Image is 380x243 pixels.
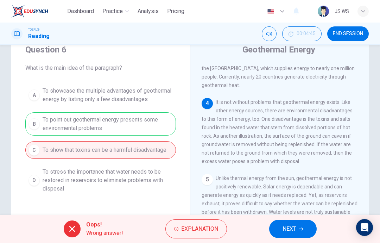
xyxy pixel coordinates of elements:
span: NEXT [283,224,296,234]
div: 4 [202,98,213,109]
h1: Reading [28,32,50,40]
span: Oops! [86,220,123,229]
span: TOEFL® [28,27,39,32]
img: Profile picture [318,6,329,17]
button: Analysis [135,5,161,18]
span: Analysis [138,7,159,15]
span: It is not without problems that geothermal energy exists. Like other energy sources, there are en... [202,99,353,164]
div: Hide [282,26,322,41]
div: ๋JS WS [335,7,349,15]
img: EduSynch logo [11,4,48,18]
span: Practice [102,7,123,15]
button: Pricing [164,5,187,18]
h4: Geothermal Energy [242,44,315,55]
a: EduSynch logo [11,4,64,18]
div: 5 [202,174,213,185]
button: Practice [100,5,132,18]
div: Mute [262,26,277,41]
span: Explanation [181,224,218,234]
button: 00:04:45 [282,26,322,41]
h4: Question 6 [25,44,176,55]
img: en [266,9,275,14]
span: 00:04:45 [297,31,316,37]
span: What is the main idea of the paragraph? [25,64,176,72]
span: Dashboard [67,7,94,15]
button: Dashboard [64,5,97,18]
button: END SESSION [327,26,369,41]
span: END SESSION [333,31,363,37]
div: Open Intercom Messenger [356,219,373,236]
span: Pricing [167,7,184,15]
span: Wrong answer! [86,229,123,237]
button: Explanation [165,219,227,238]
button: NEXT [269,220,317,238]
